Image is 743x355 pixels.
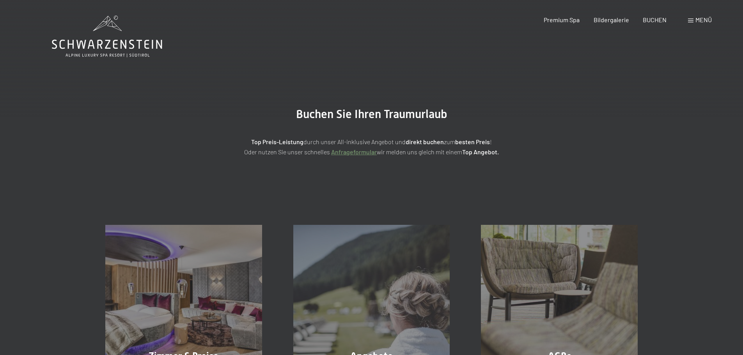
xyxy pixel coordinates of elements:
[177,137,567,157] p: durch unser All-inklusive Angebot und zum ! Oder nutzen Sie unser schnelles wir melden uns gleich...
[462,148,499,155] strong: Top Angebot.
[455,138,490,145] strong: besten Preis
[296,107,447,121] span: Buchen Sie Ihren Traumurlaub
[251,138,303,145] strong: Top Preis-Leistung
[331,148,377,155] a: Anfrageformular
[406,138,444,145] strong: direkt buchen
[695,16,712,23] span: Menü
[594,16,629,23] a: Bildergalerie
[544,16,580,23] a: Premium Spa
[643,16,667,23] a: BUCHEN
